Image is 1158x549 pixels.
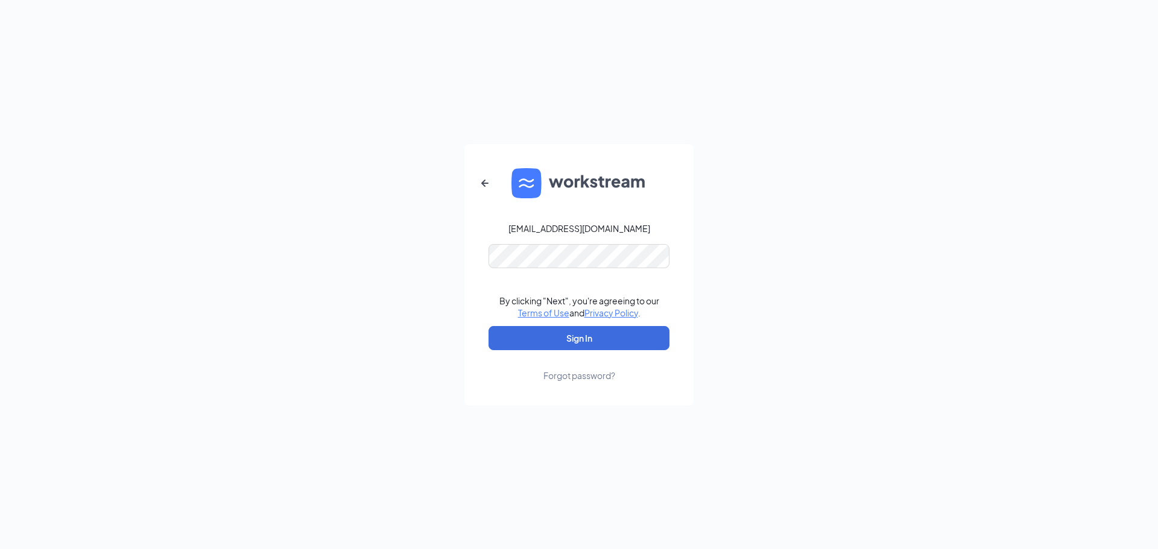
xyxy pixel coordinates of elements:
[511,168,647,198] img: WS logo and Workstream text
[489,326,669,350] button: Sign In
[478,176,492,190] svg: ArrowLeftNew
[543,350,615,381] a: Forgot password?
[470,169,499,198] button: ArrowLeftNew
[543,369,615,381] div: Forgot password?
[499,295,659,319] div: By clicking "Next", you're agreeing to our and .
[584,307,638,318] a: Privacy Policy
[508,222,650,234] div: [EMAIL_ADDRESS][DOMAIN_NAME]
[518,307,569,318] a: Terms of Use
